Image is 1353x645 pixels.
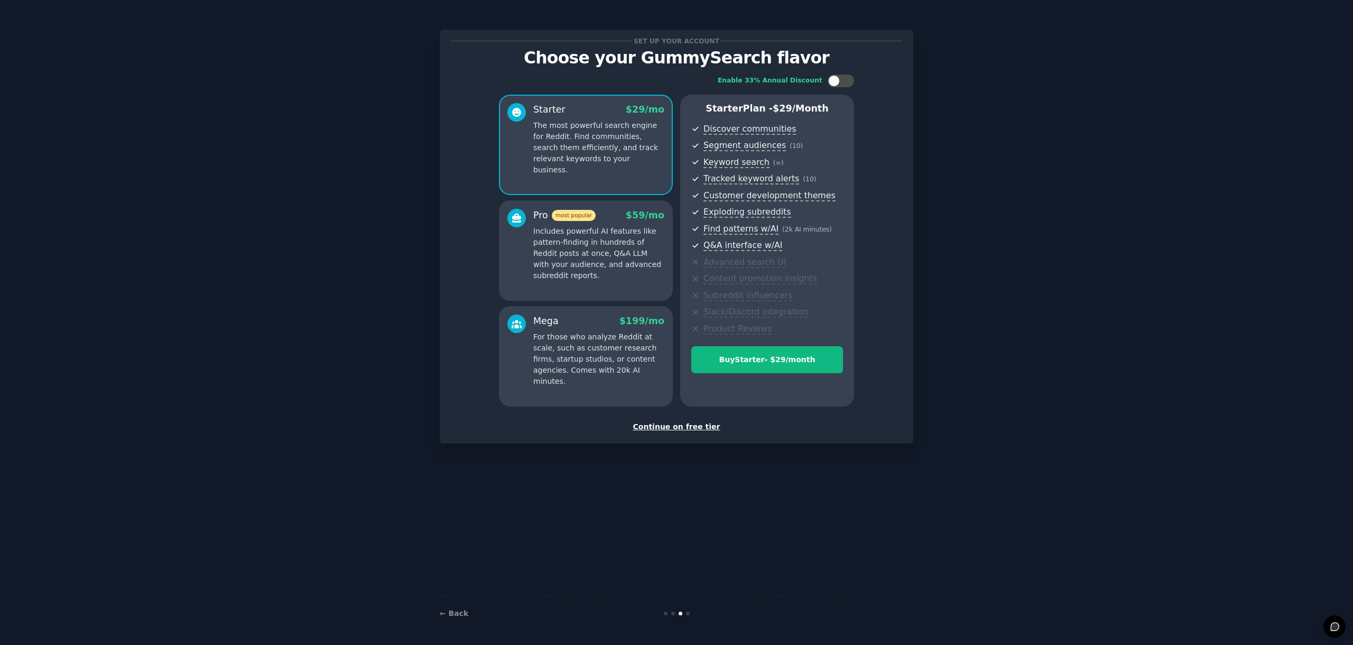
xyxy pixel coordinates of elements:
[533,103,566,116] div: Starter
[803,176,816,183] span: ( 10 )
[626,104,664,115] span: $ 29 /mo
[703,257,786,268] span: Advanced search UI
[533,209,596,222] div: Pro
[533,120,664,176] p: The most powerful search engine for Reddit. Find communities, search them efficiently, and track ...
[703,224,779,235] span: Find patterns w/AI
[703,173,799,185] span: Tracked keyword alerts
[703,124,796,135] span: Discover communities
[773,103,829,114] span: $ 29 /month
[790,142,803,150] span: ( 10 )
[703,307,808,318] span: Slack/Discord integration
[632,35,721,47] span: Set up your account
[619,316,664,326] span: $ 199 /mo
[703,157,770,168] span: Keyword search
[703,273,817,284] span: Content promotion insights
[626,210,664,220] span: $ 59 /mo
[691,102,843,115] p: Starter Plan -
[782,226,832,233] span: ( 2k AI minutes )
[451,49,902,67] p: Choose your GummySearch flavor
[533,226,664,281] p: Includes powerful AI features like pattern-finding in hundreds of Reddit posts at once, Q&A LLM w...
[552,210,596,221] span: most popular
[718,76,822,86] div: Enable 33% Annual Discount
[703,240,782,251] span: Q&A interface w/AI
[773,159,784,167] span: ( ∞ )
[703,140,786,151] span: Segment audiences
[691,346,843,373] button: BuyStarter- $29/month
[703,207,791,218] span: Exploding subreddits
[703,324,772,335] span: Product Reviews
[451,421,902,432] div: Continue on free tier
[533,331,664,387] p: For those who analyze Reddit at scale, such as customer research firms, startup studios, or conte...
[703,190,836,201] span: Customer development themes
[703,290,792,301] span: Subreddit influencers
[692,354,842,365] div: Buy Starter - $ 29 /month
[440,609,468,618] a: ← Back
[533,315,559,328] div: Mega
